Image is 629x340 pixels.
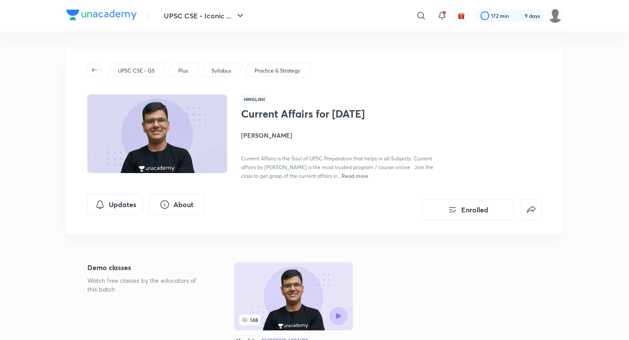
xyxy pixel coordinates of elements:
[178,67,188,75] p: Plus
[87,194,143,215] button: Updates
[149,194,204,215] button: About
[457,12,465,20] img: avatar
[66,10,137,20] img: Company Logo
[422,199,514,220] button: Enrolled
[87,276,206,294] p: Watch free classes by the educators of this batch
[239,315,260,325] span: 148
[87,262,206,273] h5: Demo classes
[117,67,156,75] a: UPSC CSE - GS
[241,131,437,140] h4: [PERSON_NAME]
[241,108,384,120] h1: Current Affairs for [DATE]
[211,67,231,75] p: Syllabus
[159,7,251,24] button: UPSC CSE - Iconic ...
[118,67,155,75] p: UPSC CSE - GS
[454,9,468,23] button: avatar
[253,67,302,75] a: Practice & Strategy
[66,10,137,22] a: Company Logo
[514,11,523,20] img: streak
[521,199,542,220] button: false
[342,172,368,179] span: Read more
[177,67,190,75] a: Plus
[548,8,563,23] img: wassim
[241,94,267,104] span: Hinglish
[86,94,228,174] img: Thumbnail
[241,155,433,179] span: Current Affairs is the Soul of UPSC Preparation that helps in all Subjects. Current affairs by [P...
[210,67,233,75] a: Syllabus
[255,67,300,75] p: Practice & Strategy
